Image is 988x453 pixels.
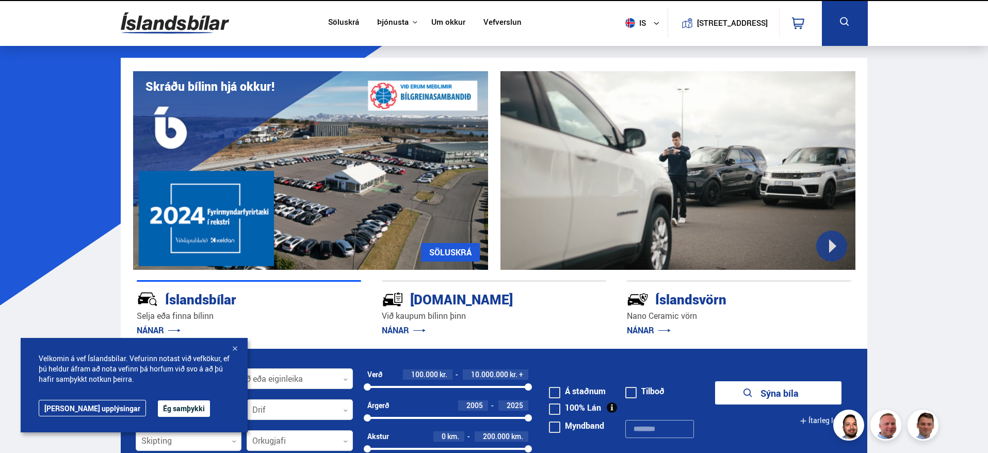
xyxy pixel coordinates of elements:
[549,387,606,395] label: Á staðnum
[121,6,229,40] img: G0Ugv5HjCgRt.svg
[431,18,465,28] a: Um okkur
[549,403,601,412] label: 100% Lán
[483,18,522,28] a: Vefverslun
[447,432,459,441] span: km.
[133,71,488,270] img: eKx6w-_Home_640_.png
[411,369,438,379] span: 100.000
[909,411,940,442] img: FbJEzSuNWCJXmdc-.webp
[510,370,517,379] span: kr.
[621,18,647,28] span: is
[625,387,665,395] label: Tilboð
[382,310,606,322] p: Við kaupum bílinn þinn
[471,369,508,379] span: 10.000.000
[145,79,274,93] h1: Skráðu bílinn hjá okkur!
[367,401,389,410] div: Árgerð
[39,353,230,384] span: Velkomin á vef Íslandsbílar. Vefurinn notast við vefkökur, ef þú heldur áfram að nota vefinn þá h...
[519,370,523,379] span: +
[627,289,815,308] div: Íslandsvörn
[507,400,523,410] span: 2025
[625,18,635,28] img: svg+xml;base64,PHN2ZyB4bWxucz0iaHR0cDovL3d3dy53My5vcmcvMjAwMC9zdmciIHdpZHRoPSI1MTIiIGhlaWdodD0iNT...
[549,422,604,430] label: Myndband
[382,289,570,308] div: [DOMAIN_NAME]
[621,8,668,38] button: is
[835,411,866,442] img: nhp88E3Fdnt1Opn2.png
[382,288,403,310] img: tr5P-W3DuiFaO7aO.svg
[158,400,210,417] button: Ég samþykki
[137,288,158,310] img: JRvxyua_JYH6wB4c.svg
[627,288,649,310] img: -Svtn6bYgwAsiwNX.svg
[39,400,146,416] a: [PERSON_NAME] upplýsingar
[442,431,446,441] span: 0
[382,325,426,336] a: NÁNAR
[627,310,851,322] p: Nano Ceramic vörn
[466,400,483,410] span: 2005
[511,432,523,441] span: km.
[673,8,773,38] a: [STREET_ADDRESS]
[367,370,382,379] div: Verð
[367,432,389,441] div: Akstur
[421,243,480,262] a: SÖLUSKRÁ
[137,289,325,308] div: Íslandsbílar
[328,18,359,28] a: Söluskrá
[440,370,447,379] span: kr.
[800,409,841,432] button: Ítarleg leit
[627,325,671,336] a: NÁNAR
[377,18,409,27] button: Þjónusta
[483,431,510,441] span: 200.000
[872,411,903,442] img: siFngHWaQ9KaOqBr.png
[137,325,181,336] a: NÁNAR
[137,310,361,322] p: Selja eða finna bílinn
[715,381,841,405] button: Sýna bíla
[701,19,764,27] button: [STREET_ADDRESS]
